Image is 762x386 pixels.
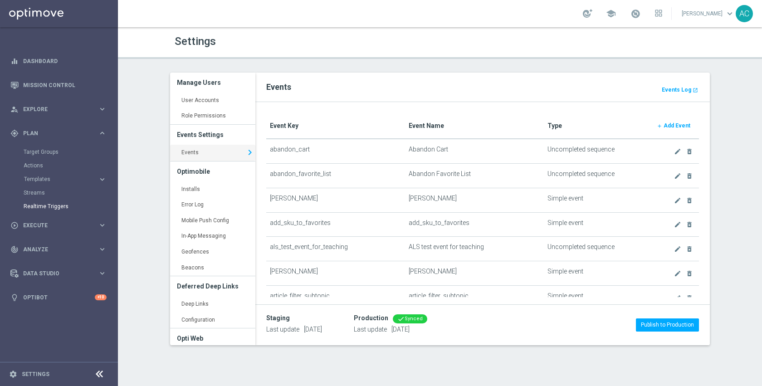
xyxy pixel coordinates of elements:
td: abandon_cart [266,139,405,163]
a: Deep Links [170,296,255,313]
td: Simple event [544,285,648,310]
a: Optibot [23,285,95,309]
a: Dashboard [23,49,107,73]
div: +10 [95,294,107,300]
i: keyboard_arrow_right [244,146,255,159]
i: person_search [10,105,19,113]
button: lightbulb Optibot +10 [10,294,107,301]
td: [PERSON_NAME] [405,188,544,212]
a: Role Permissions [170,108,255,124]
i: add [657,123,662,129]
span: Plan [23,131,98,136]
div: Streams [24,186,117,200]
td: Simple event [544,212,648,237]
i: equalizer [10,57,19,65]
button: Mission Control [10,82,107,89]
a: Geofences [170,244,255,260]
i: launch [693,88,698,93]
td: abandon_favorite_list [266,164,405,188]
h3: Optimobile [177,161,249,181]
button: Publish to Production [636,318,699,331]
td: Abandon Favorite List [405,164,544,188]
div: Templates [24,176,98,182]
span: Data Studio [23,271,98,276]
i: keyboard_arrow_right [98,221,107,230]
td: Uncompleted sequence [544,237,648,261]
span: Explore [23,107,98,112]
a: Streams [24,189,94,196]
div: Production [354,314,388,322]
i: create [674,245,681,253]
div: Optibot [10,285,107,309]
i: play_circle_outline [10,221,19,230]
i: keyboard_arrow_right [98,129,107,137]
i: lightbulb [10,293,19,302]
a: Configuration [170,312,255,328]
b: Add Event [664,122,690,129]
a: [PERSON_NAME]keyboard_arrow_down [681,7,736,20]
td: [PERSON_NAME] [405,261,544,286]
i: create [674,221,681,228]
td: Uncompleted sequence [544,139,648,163]
i: keyboard_arrow_right [98,105,107,113]
div: Data Studio keyboard_arrow_right [10,270,107,277]
div: Mission Control [10,73,107,97]
i: delete_forever [686,197,693,204]
i: track_changes [10,245,19,254]
span: [DATE] [304,326,322,333]
button: person_search Explore keyboard_arrow_right [10,106,107,113]
b: Events Log [662,87,691,93]
i: keyboard_arrow_right [98,269,107,278]
i: create [674,294,681,302]
div: Templates [24,172,117,186]
td: [PERSON_NAME] [266,188,405,212]
button: Templates keyboard_arrow_right [24,176,107,183]
a: Error Log [170,197,255,213]
i: create [674,270,681,277]
td: Uncompleted sequence [544,164,648,188]
p: Last update [266,325,322,333]
div: Execute [10,221,98,230]
i: create [674,197,681,204]
div: play_circle_outline Execute keyboard_arrow_right [10,222,107,229]
th: Type [544,113,648,139]
td: article_filter_subtopic [405,285,544,310]
a: Mission Control [23,73,107,97]
button: track_changes Analyze keyboard_arrow_right [10,246,107,253]
a: Beacons [170,260,255,276]
div: Target Groups [24,145,117,159]
i: delete_forever [686,172,693,180]
span: [DATE] [391,326,410,333]
i: keyboard_arrow_right [98,245,107,254]
h3: Manage Users [177,73,249,93]
div: Data Studio [10,269,98,278]
td: add_sku_to_favorites [405,212,544,237]
i: create [674,172,681,180]
div: Plan [10,129,98,137]
i: gps_fixed [10,129,19,137]
td: article_filter_subtopic [266,285,405,310]
span: Execute [23,223,98,228]
i: create [674,148,681,155]
i: delete_forever [686,270,693,277]
a: Settings [22,371,49,377]
a: Mobile Push Config [170,213,255,229]
i: delete_forever [686,245,693,253]
i: keyboard_arrow_right [98,175,107,184]
td: Simple event [544,261,648,286]
td: ALS test event for teaching [405,237,544,261]
a: Target Groups [24,148,94,156]
i: delete_forever [686,294,693,302]
span: Templates [24,176,89,182]
div: Staging [266,314,290,322]
div: Realtime Triggers [24,200,117,213]
div: AC [736,5,753,22]
button: equalizer Dashboard [10,58,107,65]
div: Dashboard [10,49,107,73]
i: delete_forever [686,221,693,228]
span: Synced [405,316,423,322]
div: Explore [10,105,98,113]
